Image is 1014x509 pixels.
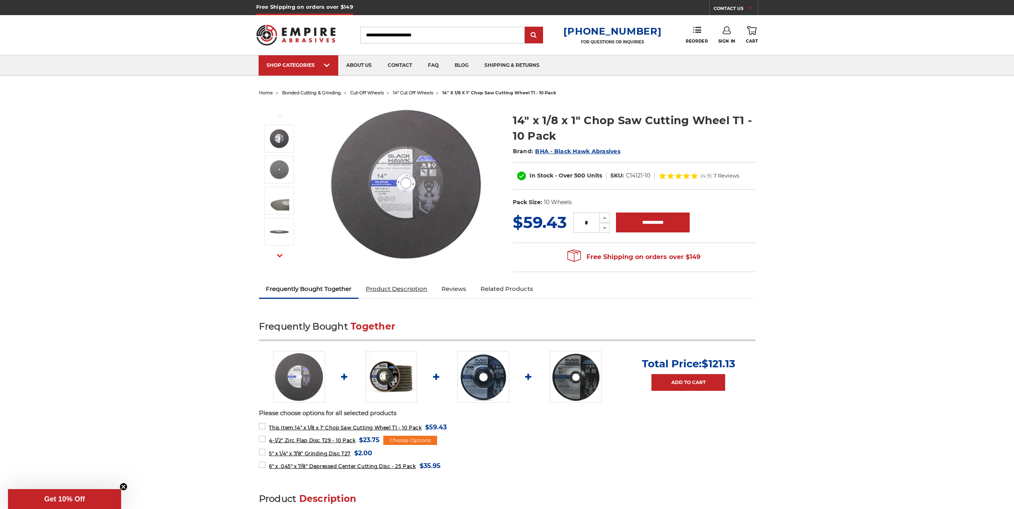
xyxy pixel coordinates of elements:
[350,90,384,96] a: cut-off wheels
[555,172,573,179] span: - Over
[259,90,273,96] a: home
[270,247,289,264] button: Next
[746,26,758,44] a: Cart
[626,172,650,180] dd: C14121-10
[513,198,542,207] dt: Pack Size:
[259,280,359,298] a: Frequently Bought Together
[447,55,477,76] a: blog
[269,450,350,456] span: 5" x 1/4" x 7/8" Grinding Disc T27
[513,213,567,232] span: $59.43
[267,62,330,68] div: SHOP CATEGORIES
[299,493,357,504] span: Description
[420,460,441,471] span: $35.95
[354,448,372,458] span: $2.00
[746,39,758,44] span: Cart
[273,351,325,403] img: 14 Inch Chop Saw Wheel
[120,483,127,491] button: Close teaser
[563,39,661,45] p: FOR QUESTIONS OR INQUIRIES
[702,357,735,370] span: $121.13
[327,104,486,263] img: 14 Inch Chop Saw Wheel
[338,55,380,76] a: about us
[434,280,473,298] a: Reviews
[513,148,533,155] span: Brand:
[359,280,434,298] a: Product Description
[544,198,572,207] dd: 10 Wheels
[686,39,708,44] span: Reorder
[563,25,661,37] a: [PHONE_NUMBER]
[442,90,556,96] span: 14" x 1/8 x 1" chop saw cutting wheel t1 - 10 pack
[256,20,336,51] img: Empire Abrasives
[473,280,540,298] a: Related Products
[8,489,121,509] div: Get 10% OffClose teaser
[714,4,758,15] a: CONTACT US
[587,172,602,179] span: Units
[380,55,420,76] a: contact
[383,436,437,445] div: Choose Options
[282,90,341,96] a: bonded cutting & grinding
[269,437,355,443] span: 4-1/2" Zirc Flap Disc T29 - 10 Pack
[714,173,739,178] span: 7 Reviews
[526,27,542,43] input: Submit
[270,107,289,125] button: Previous
[269,222,289,242] img: chop saw cutting disc
[610,172,624,180] dt: SKU:
[351,321,395,332] span: Together
[259,493,296,504] span: Product
[700,173,712,178] span: (4.9)
[477,55,547,76] a: shipping & returns
[535,148,620,155] a: BHA - Black Hawk Abrasives
[269,425,422,431] span: 14" x 1/8 x 1" Chop Saw Cutting Wheel T1 - 10 Pack
[686,26,708,43] a: Reorder
[718,39,735,44] span: Sign In
[269,129,289,148] img: 14 Inch Chop Saw Wheel
[269,425,295,431] strong: This Item:
[269,463,416,469] span: 6" x .045" x 7/8" Depressed Center Cutting Disc - 25 Pack
[259,321,348,332] span: Frequently Bought
[393,90,433,96] a: 14" cut off wheels
[651,374,725,391] a: Add to Cart
[269,160,289,179] img: 14 Inch Cutting Wheel for Chop Saw
[567,249,700,265] span: Free Shipping on orders over $149
[269,191,289,211] img: 14 inch stationary chop saw abrasive blade
[44,495,85,503] span: Get 10% Off
[642,357,735,370] p: Total Price:
[259,409,755,418] p: Please choose options for all selected products
[425,422,447,433] span: $59.43
[530,172,553,179] span: In Stock
[359,435,380,445] span: $23.75
[420,55,447,76] a: faq
[574,172,585,179] span: 500
[513,113,755,144] h1: 14" x 1/8 x 1" Chop Saw Cutting Wheel T1 - 10 Pack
